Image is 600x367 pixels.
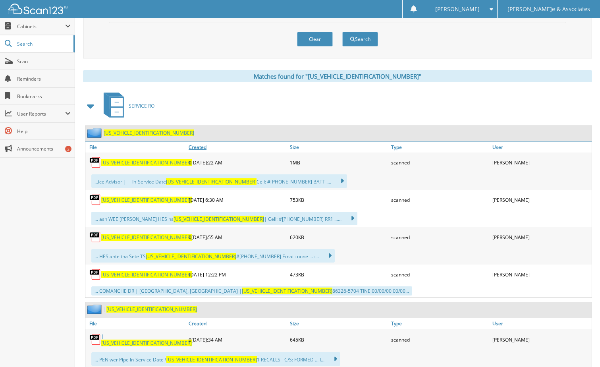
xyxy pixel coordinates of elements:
div: ... PEN wer Pipe In-Service Date \ 1 RECALLS - C/S: FORMED ... I... [91,352,340,366]
button: Clear [297,32,333,46]
span: SERVICE RO [129,102,154,109]
span: Announcements [17,145,71,152]
a: [US_VEHICLE_IDENTIFICATION_NUMBER] [101,271,192,278]
img: PDF.png [89,231,101,243]
div: 753KB [288,192,389,208]
a: [US_VEHICLE_IDENTIFICATION_NUMBER] [101,234,192,241]
div: [PERSON_NAME] [490,229,592,245]
div: ... COMANCHE DR | [GEOGRAPHIC_DATA], [GEOGRAPHIC_DATA] | 86326-5704 TINE 00/00/00 00/00... [91,286,412,296]
a: User [490,142,592,153]
div: [DATE] 12:22 PM [187,267,288,282]
div: scanned [389,267,490,282]
div: scanned [389,229,490,245]
img: folder2.png [87,304,104,314]
div: 473KB [288,267,389,282]
div: 620KB [288,229,389,245]
div: 645KB [288,331,389,348]
span: Reminders [17,75,71,82]
span: [US_VEHICLE_IDENTIFICATION_NUMBER] [166,178,257,185]
img: PDF.png [89,194,101,206]
iframe: Chat Widget [560,329,600,367]
a: File [85,318,187,329]
div: [PERSON_NAME] [490,267,592,282]
span: Bookmarks [17,93,71,100]
a: User [490,318,592,329]
img: PDF.png [89,156,101,168]
a: [US_VEHICLE_IDENTIFICATION_NUMBER] [101,197,192,203]
span: Scan [17,58,71,65]
img: PDF.png [89,334,101,346]
div: Matches found for "[US_VEHICLE_IDENTIFICATION_NUMBER]" [83,70,592,82]
div: [PERSON_NAME] [490,192,592,208]
div: scanned [389,192,490,208]
a: |[US_VEHICLE_IDENTIFICATION_NUMBER] [101,333,192,346]
a: [US_VEHICLE_IDENTIFICATION_NUMBER] [101,159,192,166]
div: [PERSON_NAME] [490,155,592,170]
img: PDF.png [89,268,101,280]
span: [US_VEHICLE_IDENTIFICATION_NUMBER] [166,356,257,363]
div: [PERSON_NAME] [490,331,592,348]
a: Type [389,142,490,153]
a: Size [288,142,389,153]
span: Cabinets [17,23,65,30]
div: 0[DATE]:34 AM [187,331,288,348]
span: [US_VEHICLE_IDENTIFICATION_NUMBER] [146,253,236,260]
div: 1MB [288,155,389,170]
button: Search [342,32,378,46]
span: [PERSON_NAME]e & Associates [507,7,590,12]
a: Type [389,318,490,329]
a: SERVICE RO [99,90,154,122]
span: [US_VEHICLE_IDENTIFICATION_NUMBER] [242,288,332,294]
div: ... HES ante tna Sete TS #[PHONE_NUMBER] Email: none ... :... [91,249,335,263]
span: Search [17,41,69,47]
span: Help [17,128,71,135]
div: ... ash WEE [PERSON_NAME] HES ns | Cell: #[PHONE_NUMBER] RR1 ...... [91,212,357,225]
img: scan123-logo-white.svg [8,4,68,14]
a: |[US_VEHICLE_IDENTIFICATION_NUMBER] [104,306,197,313]
span: [US_VEHICLE_IDENTIFICATION_NUMBER] [101,340,192,346]
div: scanned [389,155,490,170]
img: folder2.png [87,128,104,138]
span: User Reports [17,110,65,117]
div: 0[DATE]:55 AM [187,229,288,245]
a: Size [288,318,389,329]
span: [US_VEHICLE_IDENTIFICATION_NUMBER] [174,216,264,222]
span: [US_VEHICLE_IDENTIFICATION_NUMBER] [106,306,197,313]
span: [PERSON_NAME] [435,7,480,12]
div: 0[DATE]:22 AM [187,155,288,170]
div: 2 [65,146,71,152]
a: File [85,142,187,153]
a: [US_VEHICLE_IDENTIFICATION_NUMBER] [104,129,194,136]
a: Created [187,142,288,153]
a: Created [187,318,288,329]
div: [DATE] 6:30 AM [187,192,288,208]
div: ...ice Advisor |___In-Service Date Cell: #[PHONE_NUMBER] BATT .... [91,174,347,188]
div: scanned [389,331,490,348]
